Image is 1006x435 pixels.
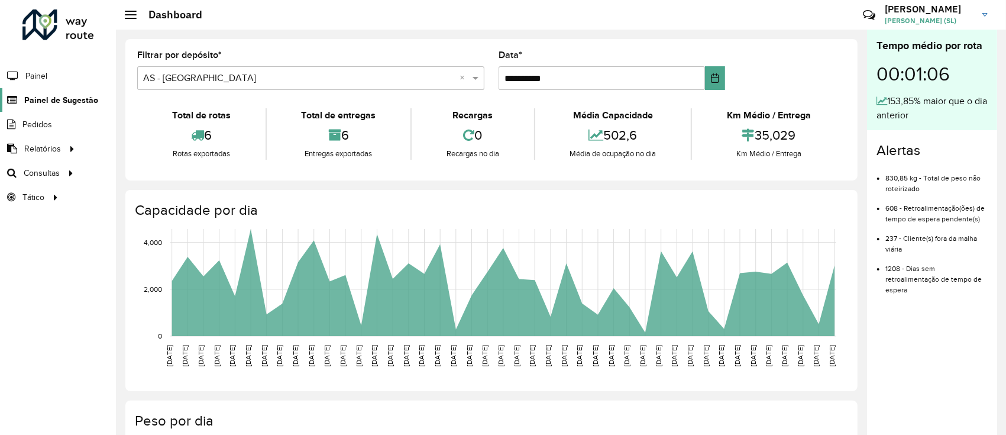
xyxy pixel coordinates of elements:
text: [DATE] [560,345,568,366]
text: [DATE] [166,345,173,366]
span: Tático [22,191,44,204]
text: [DATE] [228,345,236,366]
li: 830,85 kg - Total de peso não roteirizado [885,164,988,194]
span: Consultas [24,167,60,179]
button: Choose Date [705,66,725,90]
div: Km Médio / Entrega [695,108,843,123]
text: [DATE] [718,345,726,366]
text: [DATE] [355,345,363,366]
text: [DATE] [544,345,552,366]
div: 00:01:06 [876,54,988,94]
text: [DATE] [418,345,426,366]
text: [DATE] [671,345,678,366]
div: Entregas exportadas [270,148,408,160]
text: [DATE] [292,345,299,366]
text: [DATE] [386,345,394,366]
span: Painel de Sugestão [24,94,98,107]
text: 0 [158,332,162,340]
div: Recargas no dia [415,148,531,160]
li: 1208 - Dias sem retroalimentação de tempo de espera [885,254,988,295]
span: Painel [25,70,47,82]
text: [DATE] [686,345,694,366]
h4: Capacidade por dia [135,202,846,219]
text: [DATE] [828,345,836,366]
text: [DATE] [749,345,757,366]
div: 6 [270,123,408,148]
span: Relatórios [24,143,61,155]
span: Pedidos [22,118,52,131]
li: 237 - Cliente(s) fora da malha viária [885,224,988,254]
h4: Alertas [876,142,988,159]
h4: Peso por dia [135,413,846,430]
text: [DATE] [276,345,283,366]
span: Clear all [460,71,470,85]
text: [DATE] [371,345,379,366]
text: [DATE] [639,345,646,366]
li: 608 - Retroalimentação(ões) de tempo de espera pendente(s) [885,194,988,224]
text: [DATE] [260,345,268,366]
div: Total de entregas [270,108,408,123]
text: [DATE] [765,345,773,366]
label: Data [499,48,522,62]
text: [DATE] [465,345,473,366]
text: [DATE] [607,345,615,366]
text: [DATE] [197,345,205,366]
h2: Dashboard [137,8,202,21]
div: 153,85% maior que o dia anterior [876,94,988,123]
text: 2,000 [144,285,162,293]
div: Km Médio / Entrega [695,148,843,160]
div: 6 [140,123,263,148]
text: [DATE] [244,345,252,366]
div: Rotas exportadas [140,148,263,160]
text: [DATE] [434,345,441,366]
text: [DATE] [797,345,804,366]
div: Tempo médio por rota [876,38,988,54]
text: [DATE] [655,345,662,366]
text: [DATE] [181,345,189,366]
div: Total de rotas [140,108,263,123]
label: Filtrar por depósito [137,48,222,62]
div: Recargas [415,108,531,123]
a: Contato Rápido [856,2,882,28]
text: [DATE] [213,345,221,366]
text: [DATE] [528,345,536,366]
text: [DATE] [308,345,315,366]
text: [DATE] [733,345,741,366]
text: [DATE] [591,345,599,366]
text: [DATE] [449,345,457,366]
div: Média Capacidade [538,108,688,123]
text: 4,000 [144,239,162,246]
text: [DATE] [481,345,489,366]
text: [DATE] [402,345,410,366]
div: 502,6 [538,123,688,148]
text: [DATE] [323,345,331,366]
div: Média de ocupação no dia [538,148,688,160]
text: [DATE] [702,345,710,366]
div: 0 [415,123,531,148]
h3: [PERSON_NAME] [885,4,973,15]
text: [DATE] [623,345,630,366]
text: [DATE] [497,345,504,366]
text: [DATE] [339,345,347,366]
div: 35,029 [695,123,843,148]
text: [DATE] [781,345,788,366]
text: [DATE] [513,345,520,366]
text: [DATE] [813,345,820,366]
span: [PERSON_NAME] (SL) [885,15,973,26]
text: [DATE] [575,345,583,366]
